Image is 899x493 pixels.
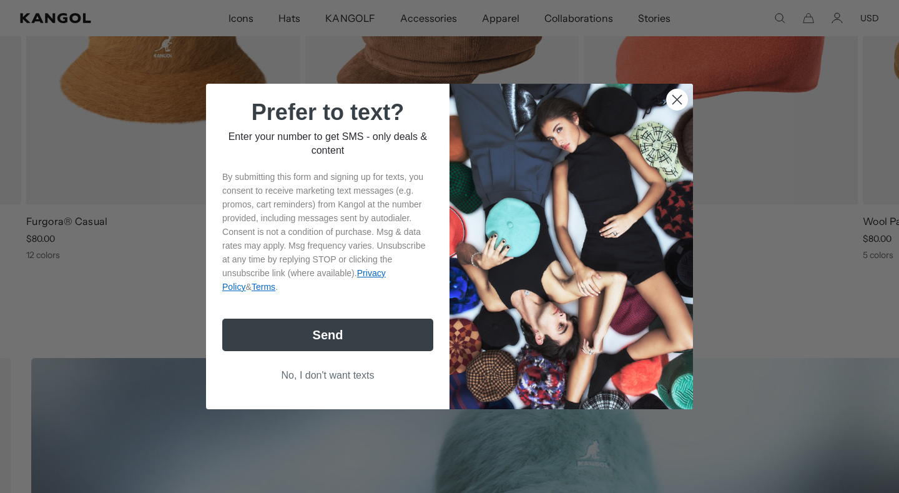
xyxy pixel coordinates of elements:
button: Send [222,319,433,351]
a: Privacy Policy [222,268,386,292]
span: Prefer to text? [252,99,404,125]
a: Terms [252,282,275,292]
button: Close dialog [666,89,688,111]
span: Enter your number to get SMS - only deals & content [228,131,428,156]
img: 32d93059-7686-46ce-88e0-f8be1b64b1a2.jpeg [449,84,693,409]
p: By submitting this form and signing up for texts, you consent to receive marketing text messages ... [222,170,433,294]
button: No, I don't want texts [222,364,433,387]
